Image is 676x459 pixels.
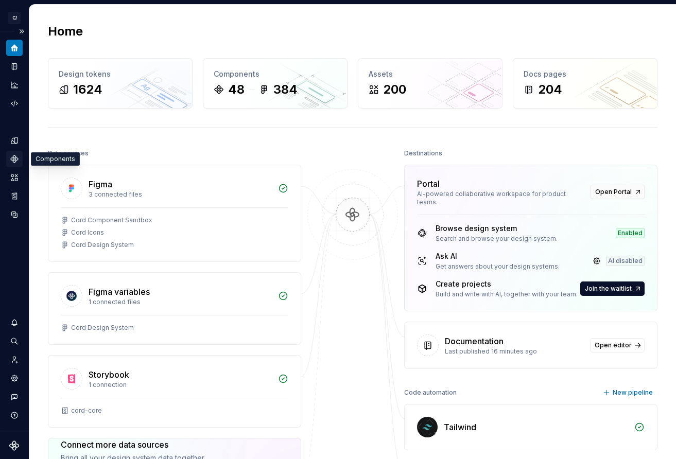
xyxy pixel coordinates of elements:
[71,228,104,237] div: Cord Icons
[591,185,645,199] a: Open Portal
[595,341,632,349] span: Open editor
[6,370,23,386] a: Settings
[6,351,23,368] a: Invite team
[71,216,152,224] div: Cord Component Sandbox
[417,190,584,206] div: AI-powered collaborative workspace for product teams.
[6,169,23,186] a: Assets
[273,81,298,98] div: 384
[580,281,645,296] button: Join the waitlist
[585,285,632,293] span: Join the waitlist
[9,440,20,451] svg: Supernova Logo
[436,223,558,234] div: Browse design system
[6,77,23,93] a: Analytics
[48,165,301,262] a: Figma3 connected filesCord Component SandboxCord IconsCord Design System
[444,421,476,433] div: Tailwind
[48,23,83,40] h2: Home
[404,146,442,161] div: Destinations
[73,81,102,98] div: 1624
[6,132,23,149] a: Design tokens
[71,241,134,249] div: Cord Design System
[613,389,653,397] span: New pipeline
[358,58,502,109] a: Assets200
[6,151,23,167] a: Components
[6,58,23,75] a: Documentation
[48,355,301,428] a: Storybook1 connectioncord-core
[606,256,645,266] div: AI disabled
[48,146,89,161] div: Data sources
[445,347,584,356] div: Last published 16 minutes ago
[61,438,205,451] div: Connect more data sources
[369,69,492,79] div: Assets
[48,58,193,109] a: Design tokens1624
[524,69,647,79] div: Docs pages
[6,95,23,112] a: Code automation
[89,381,272,389] div: 1 connection
[89,298,272,306] div: 1 connected files
[436,279,578,289] div: Create projects
[6,389,23,405] button: Contact support
[203,58,348,109] a: Components48384
[2,7,27,29] button: C/
[383,81,406,98] div: 200
[436,262,560,271] div: Get answers about your design systems.
[417,178,440,190] div: Portal
[436,235,558,243] div: Search and browse your design system.
[59,69,182,79] div: Design tokens
[71,407,102,415] div: cord-core
[445,335,504,347] div: Documentation
[228,81,245,98] div: 48
[436,290,578,298] div: Build and write with AI, together with your team.
[14,24,29,39] button: Expand sidebar
[89,190,272,199] div: 3 connected files
[436,251,560,261] div: Ask AI
[404,385,457,400] div: Code automation
[89,368,129,381] div: Storybook
[6,40,23,56] a: Home
[6,206,23,223] a: Data sources
[616,228,645,238] div: Enabled
[89,178,112,190] div: Figma
[214,69,337,79] div: Components
[71,324,134,332] div: Cord Design System
[538,81,562,98] div: 204
[31,152,80,166] div: Components
[590,338,645,352] a: Open editor
[6,188,23,204] a: Storybook stories
[6,333,23,349] button: Search ⌘K
[513,58,657,109] a: Docs pages204
[48,272,301,345] a: Figma variables1 connected filesCord Design System
[89,286,150,298] div: Figma variables
[600,385,657,400] button: New pipeline
[595,188,632,196] span: Open Portal
[8,12,21,24] div: C/
[6,314,23,331] button: Notifications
